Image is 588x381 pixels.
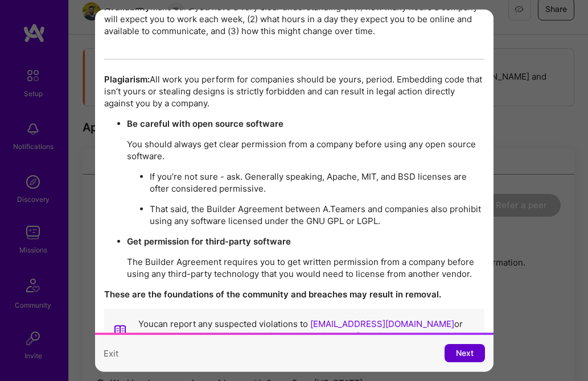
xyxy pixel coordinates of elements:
[104,347,118,359] button: Exit
[104,1,484,37] p: Make sure you have a very clear understanding of (1) how many hours a company will expect you to ...
[127,138,484,162] p: You should always get clear permission from a company before using any open source software.
[95,10,494,372] div: modal
[456,347,474,359] span: Next
[127,118,283,129] strong: Be careful with open source software
[194,330,213,341] a: here
[104,74,150,85] strong: Plagiarism:
[127,256,484,280] p: The Builder Agreement requires you to get written permission from a company before using any thir...
[113,318,127,342] img: book icon
[310,318,454,329] a: [EMAIL_ADDRESS][DOMAIN_NAME]
[445,344,485,362] button: Next
[150,171,484,194] p: If you’re not sure - ask. Generally speaking, Apache, MIT, and BSD licenses are ofter considered ...
[104,289,441,300] strong: These are the foundations of the community and breaches may result in removal.
[138,318,475,342] p: You can report any suspected violations to or anonymously . Everything will be kept strictly conf...
[127,236,291,247] strong: Get permission for third-party software
[150,203,484,227] p: That said, the Builder Agreement between A.Teamers and companies also prohibit using any software...
[104,73,484,109] p: All work you perform for companies should be yours, period. Embedding code that isn’t yours or st...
